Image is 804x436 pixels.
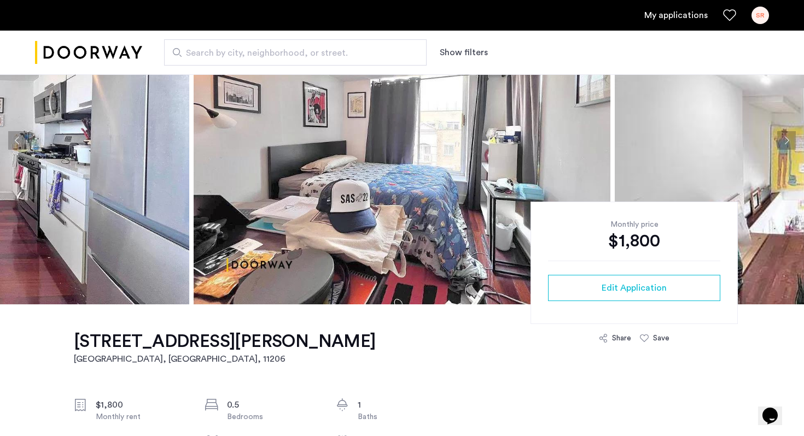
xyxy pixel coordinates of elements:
[186,46,396,60] span: Search by city, neighborhood, or street.
[440,46,488,59] button: Show or hide filters
[548,275,720,301] button: button
[548,219,720,230] div: Monthly price
[227,398,319,411] div: 0.5
[612,333,631,344] div: Share
[96,411,188,422] div: Monthly rent
[548,230,720,252] div: $1,800
[35,32,142,73] img: logo
[227,411,319,422] div: Bedrooms
[74,352,376,366] h2: [GEOGRAPHIC_DATA], [GEOGRAPHIC_DATA] , 11206
[723,9,736,22] a: Favorites
[74,331,376,352] h1: [STREET_ADDRESS][PERSON_NAME]
[758,392,793,425] iframe: chat widget
[96,398,188,411] div: $1,800
[358,411,450,422] div: Baths
[8,131,27,150] button: Previous apartment
[35,32,142,73] a: Cazamio logo
[358,398,450,411] div: 1
[653,333,669,344] div: Save
[751,7,769,24] div: SR
[164,39,427,66] input: Apartment Search
[602,281,667,294] span: Edit Application
[644,9,708,22] a: My application
[777,131,796,150] button: Next apartment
